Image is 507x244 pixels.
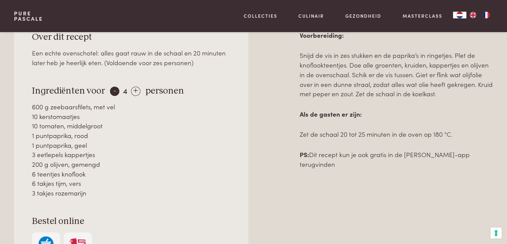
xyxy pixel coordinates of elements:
div: + [131,87,140,96]
a: NL [453,12,466,18]
div: 6 teentjes knoflook [32,169,231,179]
div: 200 g olijven, gemengd [32,159,231,169]
p: Snijd de vis in zes stukken en de paprika’s in ringetjes. Plet de knoflookteentjes. Doe alle groe... [300,50,493,98]
h3: Over dit recept [32,31,231,43]
div: 10 tomaten, middelgroot [32,121,231,131]
h3: Bestel online [32,216,231,227]
a: Collecties [244,12,277,19]
strong: Voorbereiding: [300,30,344,39]
div: 10 kerstomaatjes [32,112,231,121]
div: 6 takjes tijm, vers [32,178,231,188]
span: 4 [123,85,127,96]
a: EN [466,12,480,18]
p: Dit recept kun je ook gratis in de [PERSON_NAME]-app terugvinden [300,150,493,169]
div: 1 puntpaprika, rood [32,131,231,140]
div: 600 g zeebaarsfilets, met vel [32,102,231,112]
div: 3 takjes rozemarijn [32,188,231,198]
div: 3 eetlepels kappertjes [32,150,231,159]
button: Uw voorkeuren voor toestemming voor trackingtechnologieën [490,227,502,239]
div: Language [453,12,466,18]
a: Masterclass [403,12,442,19]
div: Een echte ovenschotel: alles gaat rauw in de schaal en 20 minuten later heb je heerlijk eten. (Vo... [32,48,231,67]
div: 1 puntpaprika, geel [32,140,231,150]
ul: Language list [466,12,493,18]
aside: Language selected: Nederlands [453,12,493,18]
b: PS: [300,150,309,159]
strong: Als de gasten er zijn: [300,109,362,118]
p: Zet de schaal 20 tot 25 minuten in de oven op 180 °C. [300,129,493,139]
a: Gezondheid [345,12,381,19]
a: Culinair [298,12,324,19]
span: Ingrediënten voor [32,86,105,96]
span: personen [145,86,184,96]
a: PurePascale [14,11,43,21]
a: FR [480,12,493,18]
div: - [110,87,119,96]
